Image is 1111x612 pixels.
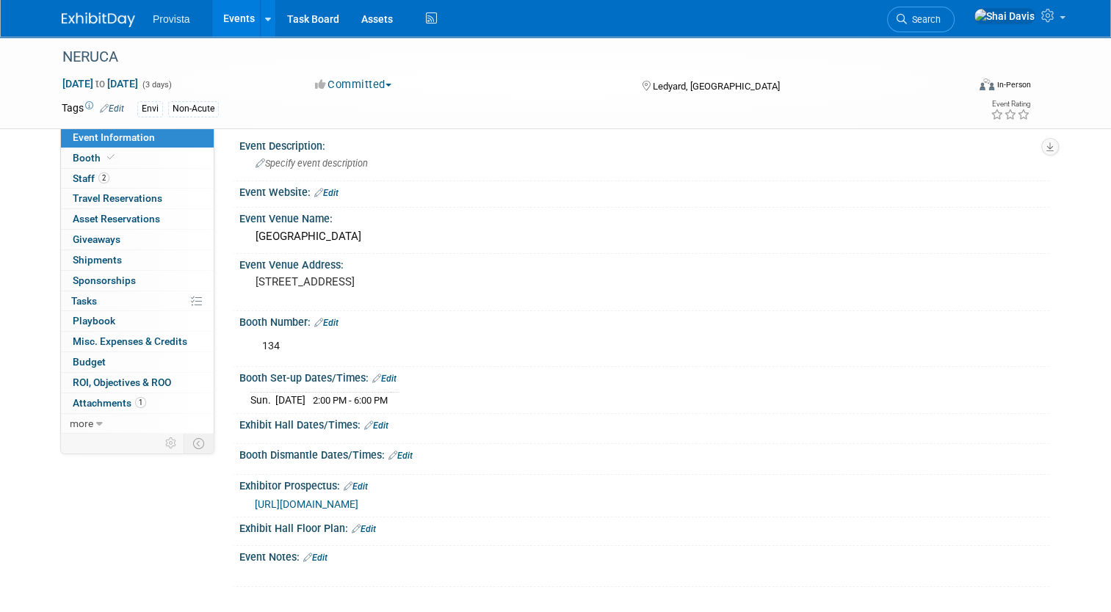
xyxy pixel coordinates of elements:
div: NERUCA [57,44,949,70]
span: Asset Reservations [73,213,160,225]
div: Event Website: [239,181,1049,200]
a: Edit [372,374,397,384]
a: Edit [303,553,327,563]
a: Edit [364,420,388,431]
div: Booth Dismantle Dates/Times: [239,444,1049,463]
span: more [70,418,93,429]
span: Tasks [71,295,97,307]
a: Edit [314,188,339,198]
div: Booth Set-up Dates/Times: [239,367,1049,386]
span: Attachments [73,397,146,409]
a: Search [887,7,955,32]
span: Provista [153,13,190,25]
a: Edit [388,451,413,461]
div: Event Venue Address: [239,254,1049,272]
a: Edit [352,524,376,534]
span: Travel Reservations [73,192,162,204]
img: Shai Davis [974,8,1035,24]
span: Giveaways [73,233,120,245]
span: Search [907,14,941,25]
span: (3 days) [141,80,172,90]
div: Event Notes: [239,546,1049,565]
td: Personalize Event Tab Strip [159,434,184,453]
a: Edit [100,103,124,114]
td: [DATE] [275,392,305,407]
div: Event Rating [991,101,1030,108]
td: Sun. [250,392,275,407]
span: ROI, Objectives & ROO [73,376,171,388]
a: Edit [314,318,339,328]
div: Event Venue Name: [239,208,1049,226]
button: Committed [310,77,397,92]
a: Event Information [61,128,214,147]
a: Shipments [61,250,214,270]
img: ExhibitDay [62,12,135,27]
a: [URL][DOMAIN_NAME] [255,498,358,510]
span: Staff [73,172,109,184]
span: Budget [73,356,106,368]
a: Staff2 [61,169,214,189]
div: Exhibit Hall Dates/Times: [239,414,1049,433]
a: more [61,414,214,434]
span: [DATE] [DATE] [62,77,139,90]
a: Tasks [61,291,214,311]
div: Event Description: [239,135,1049,153]
span: 2:00 PM - 6:00 PM [313,395,388,406]
a: ROI, Objectives & ROO [61,373,214,393]
a: Misc. Expenses & Credits [61,332,214,351]
span: to [93,78,107,90]
td: Toggle Event Tabs [184,434,214,453]
div: In-Person [996,79,1031,90]
a: Playbook [61,311,214,331]
div: Non-Acute [168,101,219,117]
a: Edit [344,481,368,492]
span: Playbook [73,315,115,327]
a: Travel Reservations [61,189,214,208]
span: Booth [73,152,117,164]
div: Envi [137,101,163,117]
span: Sponsorships [73,274,136,286]
a: Budget [61,352,214,372]
a: Booth [61,148,214,168]
i: Booth reservation complete [107,153,115,161]
span: Ledyard, [GEOGRAPHIC_DATA] [653,81,780,92]
td: Tags [62,101,124,117]
span: Shipments [73,254,122,266]
div: Booth Number: [239,311,1049,330]
div: Event Format [888,76,1031,98]
div: 134 [252,332,892,361]
span: 2 [98,172,109,183]
pre: [STREET_ADDRESS] [256,275,561,288]
span: Specify event description [256,158,368,169]
div: [GEOGRAPHIC_DATA] [250,225,1038,248]
span: Event Information [73,131,155,143]
img: Format-Inperson.png [980,79,994,90]
a: Attachments1 [61,393,214,413]
span: 1 [135,397,146,408]
div: Exhibit Hall Floor Plan: [239,517,1049,536]
a: Giveaways [61,230,214,249]
span: Misc. Expenses & Credits [73,335,187,347]
a: Sponsorships [61,271,214,291]
div: Exhibitor Prospectus: [239,475,1049,494]
a: Asset Reservations [61,209,214,229]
